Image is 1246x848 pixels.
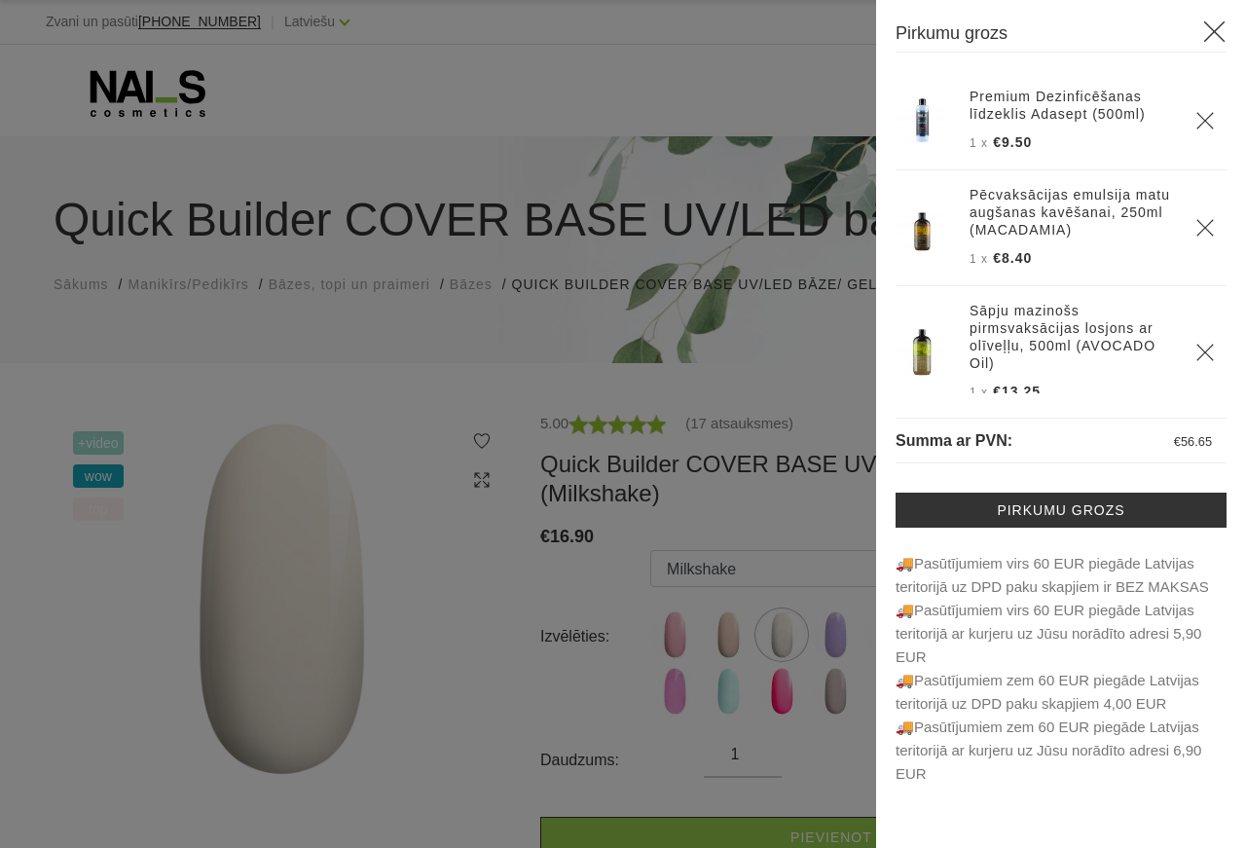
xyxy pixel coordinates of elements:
[970,252,988,266] span: 1 x
[896,552,1227,786] p: 🚚Pasūtījumiem virs 60 EUR piegāde Latvijas teritorijā uz DPD paku skapjiem ir BEZ MAKSAS 🚚Pas...
[1174,434,1181,449] span: €
[896,493,1227,528] a: Pirkumu grozs
[1195,218,1215,238] a: Delete
[970,386,988,399] span: 1 x
[970,186,1172,239] a: Pēcvaksācijas emulsija matu augšanas kavēšanai, 250ml (MACADAMIA)
[1195,111,1215,130] a: Delete
[993,384,1041,399] span: €13.25
[993,250,1032,266] span: €8.40
[896,19,1227,53] h3: Pirkumu grozs
[993,134,1032,150] span: €9.50
[1195,343,1215,362] a: Delete
[1181,434,1212,449] span: 56.65
[896,432,1012,449] span: Summa ar PVN:
[970,88,1172,123] a: Premium Dezinficēšanas līdzeklis Adasept (500ml)
[970,136,988,150] span: 1 x
[970,302,1172,372] a: Sāpju mazinošs pirmsvaksācijas losjons ar olīveļļu, 500ml (AVOCADO Oil)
